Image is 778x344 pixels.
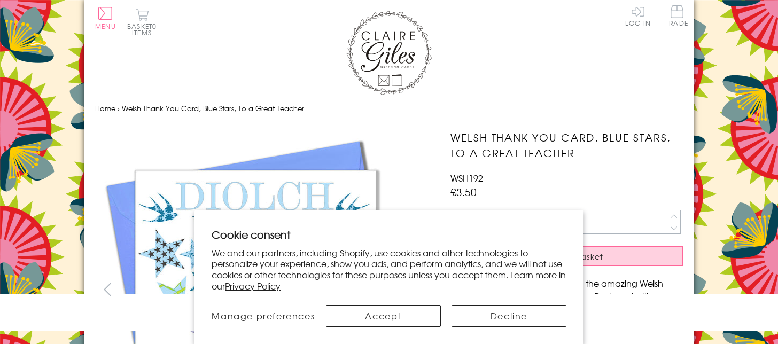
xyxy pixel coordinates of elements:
p: We and our partners, including Shopify, use cookies and other technologies to personalize your ex... [212,247,566,292]
span: Manage preferences [212,309,315,322]
a: Home [95,103,115,113]
button: Decline [452,305,566,327]
a: Log In [625,5,651,26]
span: Trade [666,5,688,26]
img: Claire Giles Greetings Cards [346,11,432,95]
span: £3.50 [450,184,477,199]
span: › [118,103,120,113]
a: Privacy Policy [225,279,281,292]
span: 0 items [132,21,157,37]
button: prev [95,277,119,301]
a: Trade [666,5,688,28]
button: Basket0 items [127,9,157,36]
nav: breadcrumbs [95,98,683,120]
span: Menu [95,21,116,31]
button: Manage preferences [212,305,315,327]
button: Accept [326,305,441,327]
h2: Cookie consent [212,227,566,242]
span: Welsh Thank You Card, Blue Stars, To a Great Teacher [122,103,304,113]
button: Menu [95,7,116,29]
h1: Welsh Thank You Card, Blue Stars, To a Great Teacher [450,130,683,161]
span: WSH192 [450,171,483,184]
